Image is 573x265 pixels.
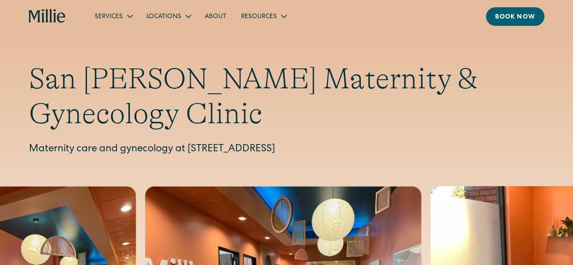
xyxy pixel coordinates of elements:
div: Locations [146,12,181,22]
a: Book now [486,7,544,26]
h1: San [PERSON_NAME] Maternity & Gynecology Clinic [29,62,544,131]
a: About [197,9,234,24]
div: Services [87,9,139,24]
div: Resources [241,12,277,22]
div: Locations [139,9,197,24]
div: Resources [234,9,293,24]
a: home [29,9,66,24]
div: Services [95,12,123,22]
div: Book now [495,13,535,22]
p: Maternity care and gynecology at [STREET_ADDRESS] [29,142,544,157]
